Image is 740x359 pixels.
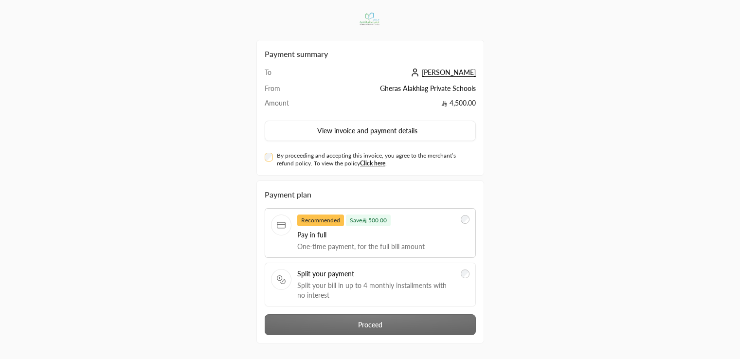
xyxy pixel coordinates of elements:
[265,68,307,84] td: To
[307,84,475,98] td: Gheras Alakhlag Private Schools
[461,215,469,224] input: RecommendedSave 500.00Pay in fullOne-time payment, for the full bill amount
[408,68,476,76] a: [PERSON_NAME]
[360,160,385,167] a: Click here
[265,48,476,60] h2: Payment summary
[297,242,455,251] span: One-time payment, for the full bill amount
[265,121,476,141] button: View invoice and payment details
[354,6,386,32] img: Company Logo
[461,269,469,278] input: Split your paymentSplit your bill in up to 4 monthly installments with no interest
[265,189,476,200] div: Payment plan
[297,269,455,279] span: Split your payment
[297,230,455,240] span: Pay in full
[265,98,307,113] td: Amount
[346,215,391,226] span: Save 500.00
[297,215,344,226] span: Recommended
[297,281,455,300] span: Split your bill in up to 4 monthly installments with no interest
[265,84,307,98] td: From
[307,98,475,113] td: 4,500.00
[422,68,476,77] span: [PERSON_NAME]
[277,152,471,167] label: By proceeding and accepting this invoice, you agree to the merchant’s refund policy. To view the ...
